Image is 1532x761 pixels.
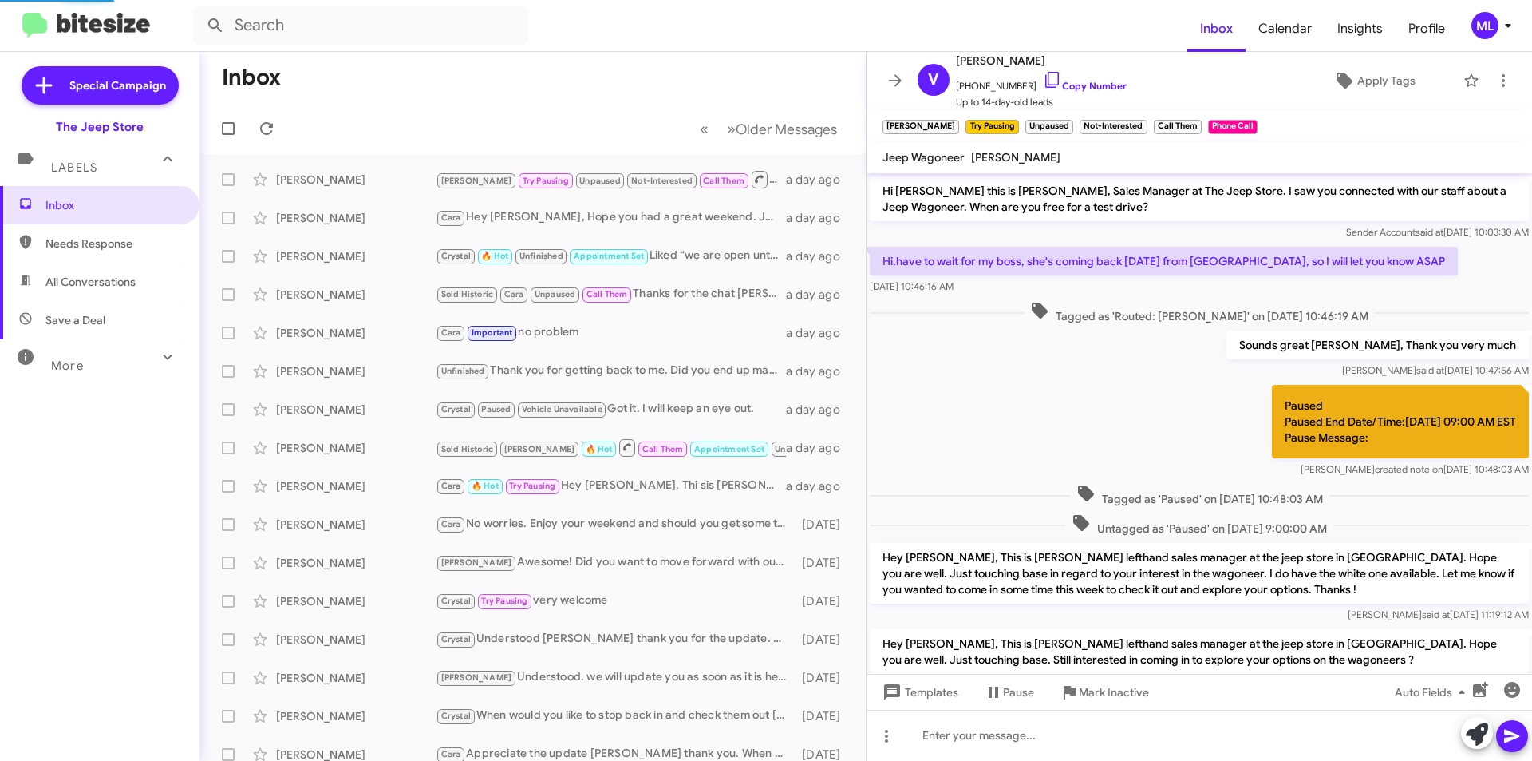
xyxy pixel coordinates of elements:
div: a day ago [786,287,853,303]
div: a day ago [786,248,853,264]
div: Got it. I will keep an eye out. [436,400,786,418]
span: Jeep Wagoneer [882,150,965,164]
span: Inbox [45,197,181,213]
span: Tagged as 'Routed: [PERSON_NAME]' on [DATE] 10:46:19 AM [1024,301,1375,324]
button: ML [1458,12,1514,39]
span: Unpaused [579,176,621,186]
span: [PHONE_NUMBER] [956,70,1127,94]
p: Paused Paused End Date/Time:[DATE] 09:00 AM EST Pause Message: [1272,385,1529,458]
div: Sounds good. See you then. [436,438,786,458]
span: Crystal [441,711,471,721]
span: V [928,67,939,93]
span: Labels [51,161,97,175]
div: No worries. Enjoy your weekend and should you get some time next week let me know as we are open ... [436,515,794,533]
span: Tagged as 'Paused' on [DATE] 10:48:03 AM [1070,484,1329,507]
span: [PERSON_NAME] [956,51,1127,70]
p: Sounds great [PERSON_NAME], Thank you very much [1226,331,1529,359]
span: Call Them [586,289,628,299]
button: Mark Inactive [1047,678,1162,707]
span: » [727,119,736,139]
div: [PERSON_NAME] [276,325,436,341]
div: [PERSON_NAME] [276,210,436,226]
span: Paused [481,404,511,414]
span: Mark Inactive [1079,678,1149,707]
span: Cara [441,481,461,491]
div: [PERSON_NAME] [276,363,436,379]
span: [PERSON_NAME] [441,176,512,186]
p: Hi,have to wait for my boss, she's coming back [DATE] from [GEOGRAPHIC_DATA], so I will let you k... [870,247,1458,275]
span: Crystal [441,596,471,606]
div: Inbound Call [436,169,786,189]
small: Call Them [1154,120,1202,134]
a: Calendar [1246,6,1325,52]
a: Special Campaign [22,66,179,105]
div: very welcome [436,592,794,610]
div: a day ago [786,478,853,494]
div: [PERSON_NAME] [276,248,436,264]
div: [PERSON_NAME] [276,632,436,648]
div: [PERSON_NAME] [276,555,436,571]
div: [DATE] [794,632,853,648]
button: Next [717,113,847,145]
div: When would you like to stop back in and check them out [PERSON_NAME]? [436,707,794,725]
span: Cara [441,212,461,223]
span: Inbox [1187,6,1246,52]
div: [DATE] [794,593,853,609]
button: Pause [971,678,1047,707]
span: [DATE] 10:46:16 AM [870,280,954,292]
small: Try Pausing [965,120,1018,134]
span: Apply Tags [1357,66,1416,95]
div: a day ago [786,172,853,188]
span: created note on [1375,463,1443,475]
div: a day ago [786,402,853,418]
span: All Conversations [45,274,136,290]
p: Hi [PERSON_NAME] this is [PERSON_NAME], Sales Manager at The Jeep Store. I saw you connected with... [870,176,1529,221]
small: Unpaused [1025,120,1073,134]
span: Templates [879,678,958,707]
span: Cara [441,327,461,338]
span: Sold Historic [441,289,494,299]
span: Insights [1325,6,1396,52]
nav: Page navigation example [691,113,847,145]
div: [PERSON_NAME] [276,708,436,724]
div: [PERSON_NAME] [276,670,436,686]
div: [PERSON_NAME] [276,517,436,533]
span: said at [1422,608,1450,620]
button: Previous [690,113,718,145]
a: Profile [1396,6,1458,52]
span: Try Pausing [509,481,555,491]
span: [PERSON_NAME] [504,444,575,454]
div: [PERSON_NAME] [276,440,436,456]
p: Hey [PERSON_NAME], This is [PERSON_NAME] lefthand sales manager at the jeep store in [GEOGRAPHIC_... [870,629,1529,674]
span: Older Messages [736,121,837,138]
span: Sold Historic [441,444,494,454]
span: Not-Interested [631,176,693,186]
div: a day ago [786,325,853,341]
span: Call Them [642,444,684,454]
div: [DATE] [794,555,853,571]
small: Not-Interested [1080,120,1147,134]
button: Apply Tags [1292,66,1455,95]
span: Appointment Set [574,251,644,261]
span: Cara [504,289,524,299]
div: Liked “we are open until 8 tonight” [436,247,786,265]
div: [PERSON_NAME] [276,172,436,188]
div: The Jeep Store [56,119,144,135]
span: More [51,359,84,373]
span: Unfinished [519,251,563,261]
div: ML [1471,12,1498,39]
span: Unpaused [535,289,576,299]
span: Crystal [441,251,471,261]
span: 🔥 Hot [481,251,508,261]
div: a day ago [786,440,853,456]
div: [PERSON_NAME] [276,287,436,303]
div: Hey [PERSON_NAME], Hope you had a great weekend. Just wanted to quickly follow up. Did you want t... [436,208,786,227]
span: Auto Fields [1395,678,1471,707]
span: « [700,119,709,139]
span: Important [472,327,513,338]
span: Save a Deal [45,312,105,328]
span: 🔥 Hot [586,444,613,454]
span: Try Pausing [481,596,527,606]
